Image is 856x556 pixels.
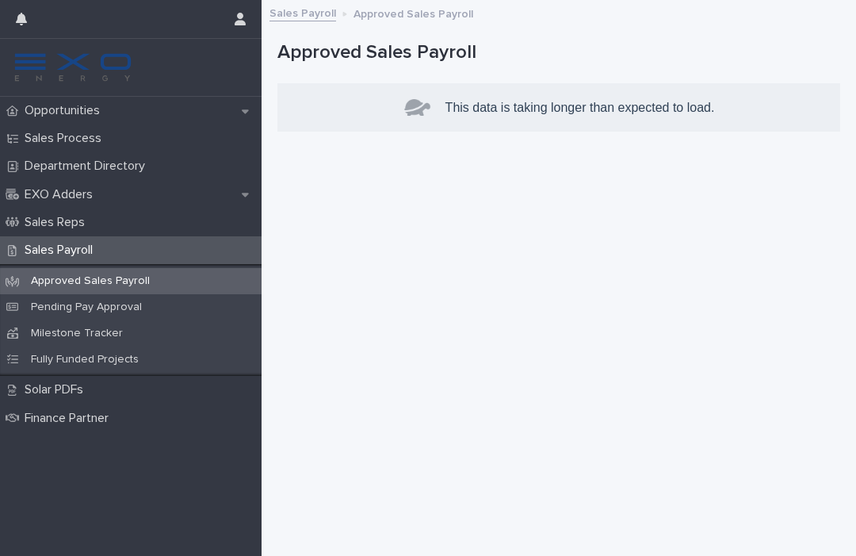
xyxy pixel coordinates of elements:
[18,411,121,426] p: Finance Partner
[18,215,97,230] p: Sales Reps
[18,382,96,397] p: Solar PDFs
[18,159,158,174] p: Department Directory
[18,103,113,118] p: Opportunities
[18,327,136,340] p: Milestone Tracker
[18,301,155,314] p: Pending Pay Approval
[403,94,439,121] img: turtle
[18,274,162,288] p: Approved Sales Payroll
[277,41,840,64] h1: Approved Sales Payroll
[353,4,473,21] p: Approved Sales Payroll
[269,3,336,21] a: Sales Payroll
[18,243,105,258] p: Sales Payroll
[18,187,105,202] p: EXO Adders
[445,94,715,121] p: This data is taking longer than expected to load.
[18,131,114,146] p: Sales Process
[18,353,151,366] p: Fully Funded Projects
[13,52,133,83] img: FKS5r6ZBThi8E5hshIGi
